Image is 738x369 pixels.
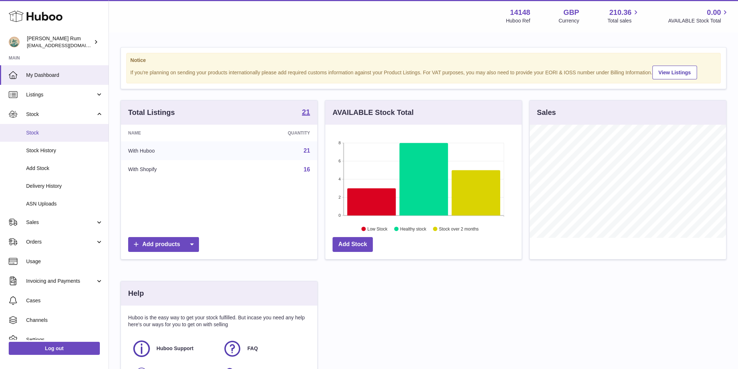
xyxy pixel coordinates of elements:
[302,108,310,116] strong: 21
[26,165,103,172] span: Add Stock
[333,108,413,117] h3: AVAILABLE Stock Total
[128,289,144,298] h3: Help
[537,108,556,117] h3: Sales
[26,72,103,79] span: My Dashboard
[26,111,95,118] span: Stock
[303,148,310,154] a: 21
[26,129,103,136] span: Stock
[26,297,103,304] span: Cases
[400,227,427,232] text: Healthy stock
[128,237,199,252] a: Add products
[121,160,227,179] td: With Shopify
[26,336,103,343] span: Settings
[510,8,530,17] strong: 14148
[338,213,341,217] text: 0
[128,108,175,117] h3: Total Listings
[223,339,306,358] a: FAQ
[302,108,310,117] a: 21
[128,314,310,328] p: Huboo is the easy way to get your stock fulfilled. But incase you need any help here's our ways f...
[121,125,227,141] th: Name
[26,183,103,190] span: Delivery History
[367,227,388,232] text: Low Stock
[26,278,95,285] span: Invoicing and Payments
[132,339,215,358] a: Huboo Support
[607,8,640,24] a: 210.36 Total sales
[668,8,729,24] a: 0.00 AVAILABLE Stock Total
[652,66,697,79] a: View Listings
[130,57,717,64] strong: Notice
[9,342,100,355] a: Log out
[26,258,103,265] span: Usage
[563,8,579,17] strong: GBP
[26,200,103,207] span: ASN Uploads
[27,42,107,48] span: [EMAIL_ADDRESS][DOMAIN_NAME]
[26,91,95,98] span: Listings
[227,125,317,141] th: Quantity
[607,17,640,24] span: Total sales
[26,317,103,324] span: Channels
[9,37,20,47] img: mail@bartirum.wales
[26,147,103,154] span: Stock History
[26,219,95,226] span: Sales
[27,35,92,49] div: [PERSON_NAME] Rum
[338,141,341,145] text: 8
[668,17,729,24] span: AVAILABLE Stock Total
[121,141,227,160] td: With Huboo
[707,8,721,17] span: 0.00
[506,17,530,24] div: Huboo Ref
[338,159,341,163] text: 6
[338,195,341,199] text: 2
[609,8,631,17] span: 210.36
[559,17,579,24] div: Currency
[130,65,717,79] div: If you're planning on sending your products internationally please add required customs informati...
[247,345,258,352] span: FAQ
[439,227,478,232] text: Stock over 2 months
[333,237,373,252] a: Add Stock
[303,166,310,173] a: 16
[26,239,95,245] span: Orders
[156,345,193,352] span: Huboo Support
[338,177,341,181] text: 4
